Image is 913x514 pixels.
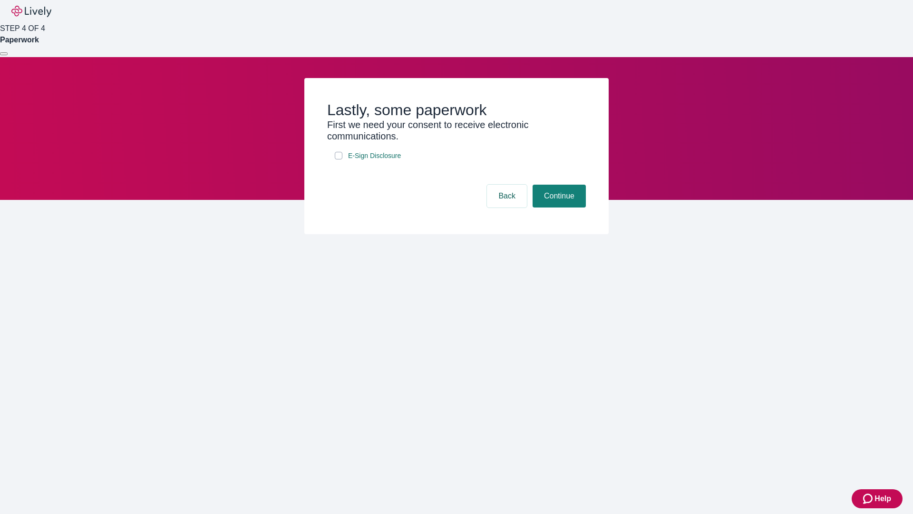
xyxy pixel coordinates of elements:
svg: Zendesk support icon [863,493,874,504]
span: E-Sign Disclosure [348,151,401,161]
a: e-sign disclosure document [346,150,403,162]
button: Continue [533,185,586,208]
button: Back [487,185,527,208]
h2: Lastly, some paperwork [327,101,586,119]
img: Lively [11,6,51,17]
button: Zendesk support iconHelp [852,489,903,508]
h3: First we need your consent to receive electronic communications. [327,119,586,142]
span: Help [874,493,891,504]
